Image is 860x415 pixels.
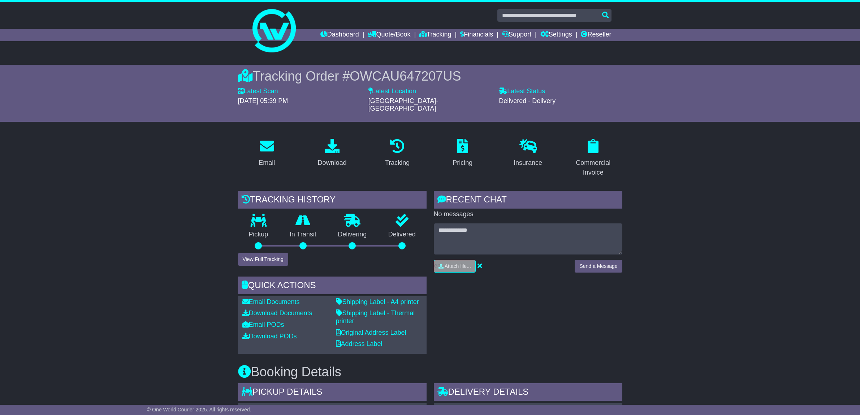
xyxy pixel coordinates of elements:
[238,97,288,104] span: [DATE] 05:39 PM
[147,407,251,412] span: © One World Courier 2025. All rights reserved.
[279,231,327,239] p: In Transit
[385,158,410,168] div: Tracking
[336,329,406,336] a: Original Address Label
[575,260,622,273] button: Send a Message
[259,158,275,168] div: Email
[368,97,438,112] span: [GEOGRAPHIC_DATA]-[GEOGRAPHIC_DATA]
[238,277,427,296] div: Quick Actions
[569,158,618,177] div: Commercial Invoice
[238,87,278,95] label: Latest Scan
[368,87,416,95] label: Latest Location
[502,29,531,41] a: Support
[419,29,451,41] a: Tracking
[320,29,359,41] a: Dashboard
[499,97,556,104] span: Delivered - Delivery
[336,309,415,325] a: Shipping Label - Thermal printer
[242,298,300,305] a: Email Documents
[434,210,622,218] p: No messages
[336,340,383,347] a: Address Label
[238,383,427,403] div: Pickup Details
[317,158,346,168] div: Download
[460,29,493,41] a: Financials
[499,87,545,95] label: Latest Status
[380,136,414,170] a: Tracking
[238,231,279,239] p: Pickup
[327,231,378,239] p: Delivering
[377,231,427,239] p: Delivered
[242,321,284,328] a: Email PODs
[581,29,611,41] a: Reseller
[350,69,461,84] span: OWCAU647207US
[448,136,477,170] a: Pricing
[336,298,419,305] a: Shipping Label - A4 printer
[564,136,622,180] a: Commercial Invoice
[434,191,622,210] div: RECENT CHAT
[254,136,280,170] a: Email
[434,383,622,403] div: Delivery Details
[242,333,297,340] a: Download PODs
[540,29,572,41] a: Settings
[238,191,427,210] div: Tracking history
[238,68,622,84] div: Tracking Order #
[238,253,288,266] button: View Full Tracking
[313,136,351,170] a: Download
[368,29,410,41] a: Quote/Book
[242,309,312,317] a: Download Documents
[509,136,547,170] a: Insurance
[514,158,542,168] div: Insurance
[238,365,622,379] h3: Booking Details
[453,158,472,168] div: Pricing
